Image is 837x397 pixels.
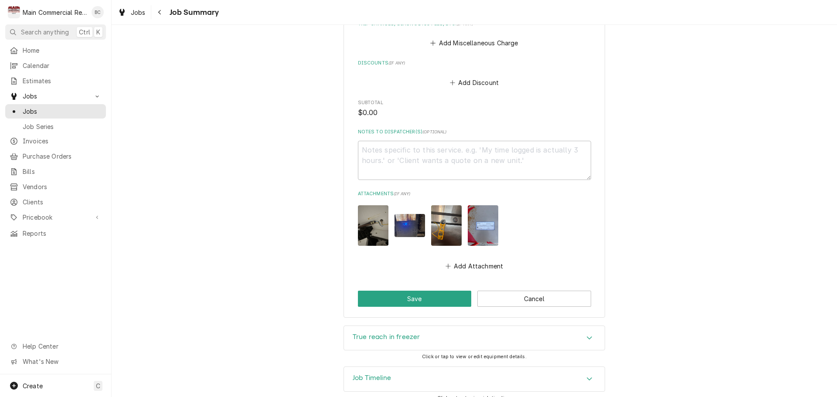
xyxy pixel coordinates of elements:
[344,367,605,391] div: Accordion Header
[358,190,591,197] label: Attachments
[358,205,388,246] img: DSCk9ZtMRzGqSaM9g2J1
[23,61,102,70] span: Calendar
[358,291,591,307] div: Button Group Row
[444,260,505,272] button: Add Attachment
[23,46,102,55] span: Home
[167,7,219,18] span: Job Summary
[358,291,591,307] div: Button Group
[448,76,500,88] button: Add Discount
[23,229,102,238] span: Reports
[23,342,101,351] span: Help Center
[5,354,106,369] a: Go to What's New
[21,27,69,37] span: Search anything
[358,60,591,67] label: Discounts
[344,326,605,350] button: Accordion Details Expand Trigger
[358,60,591,88] div: Discounts
[388,61,405,65] span: ( if any )
[5,74,106,88] a: Estimates
[358,129,591,136] label: Notes to Dispatcher(s)
[5,119,106,134] a: Job Series
[358,109,378,117] span: $0.00
[477,291,591,307] button: Cancel
[8,6,20,18] div: M
[23,213,88,222] span: Pricebook
[358,190,591,272] div: Attachments
[344,326,605,350] div: Accordion Header
[92,6,104,18] div: Bookkeeper Main Commercial's Avatar
[92,6,104,18] div: BC
[353,374,391,382] h3: Job Timeline
[23,92,88,101] span: Jobs
[5,89,106,103] a: Go to Jobs
[5,164,106,179] a: Bills
[422,354,527,360] span: Click or tap to view or edit equipment details.
[114,5,149,20] a: Jobs
[96,27,100,37] span: K
[358,291,472,307] button: Save
[5,58,106,73] a: Calendar
[96,381,100,390] span: C
[23,382,43,390] span: Create
[468,205,498,246] img: ZZpneaciQoi6y2n2gvAH
[5,195,106,209] a: Clients
[5,210,106,224] a: Go to Pricebook
[8,6,20,18] div: Main Commercial Refrigeration Service's Avatar
[23,197,102,207] span: Clients
[344,366,605,392] div: Job Timeline
[23,8,87,17] div: Main Commercial Refrigeration Service
[395,214,425,237] img: boE1TV9pQ8S4GaVlc00m
[153,5,167,19] button: Navigate back
[353,333,420,341] h3: True reach in freezer
[422,129,447,134] span: ( optional )
[5,134,106,148] a: Invoices
[358,99,591,106] span: Subtotal
[431,205,462,246] img: YCm27UhaRkGsOZSaWMHq
[344,326,605,351] div: True reach in freezer
[23,107,102,116] span: Jobs
[394,191,410,196] span: ( if any )
[5,149,106,163] a: Purchase Orders
[23,122,102,131] span: Job Series
[131,8,146,17] span: Jobs
[358,108,591,118] span: Subtotal
[358,129,591,180] div: Notes to Dispatcher(s)
[79,27,90,37] span: Ctrl
[5,43,106,58] a: Home
[5,104,106,119] a: Jobs
[5,24,106,40] button: Search anythingCtrlK
[23,167,102,176] span: Bills
[5,339,106,353] a: Go to Help Center
[23,182,102,191] span: Vendors
[23,76,102,85] span: Estimates
[358,99,591,118] div: Subtotal
[5,226,106,241] a: Reports
[344,367,605,391] button: Accordion Details Expand Trigger
[23,357,101,366] span: What's New
[5,180,106,194] a: Vendors
[429,37,520,49] button: Add Miscellaneous Charge
[23,152,102,161] span: Purchase Orders
[358,20,591,49] div: Trip Charges, Diagnostic Fees, etc.
[23,136,102,146] span: Invoices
